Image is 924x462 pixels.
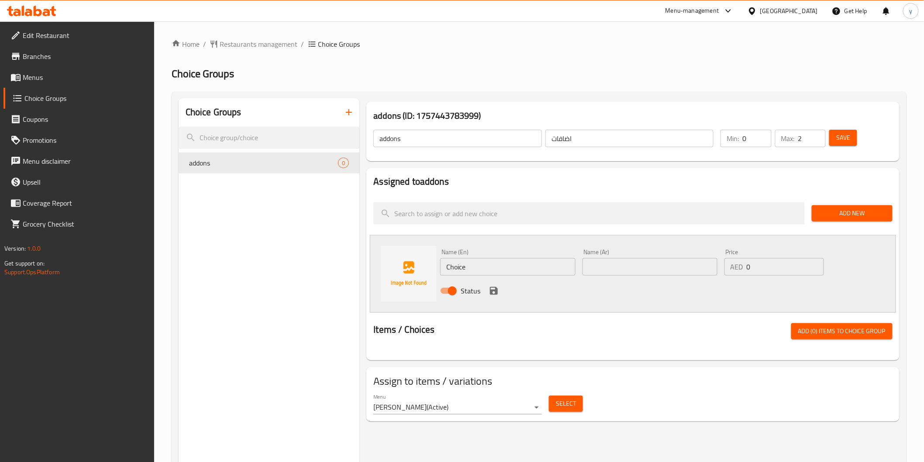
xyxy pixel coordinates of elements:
span: Upsell [23,177,147,187]
span: 0 [338,159,348,167]
div: Menu-management [665,6,719,16]
span: addons [189,158,338,168]
input: search [373,202,805,224]
div: addons0 [179,152,360,173]
span: Menus [23,72,147,83]
span: Version: [4,243,26,254]
a: Upsell [3,172,154,193]
a: Restaurants management [210,39,298,49]
span: Branches [23,51,147,62]
div: [GEOGRAPHIC_DATA] [760,6,818,16]
input: Enter name Ar [583,258,717,276]
p: Max: [781,133,795,144]
div: [PERSON_NAME](Active) [373,400,541,414]
a: Promotions [3,130,154,151]
p: AED [731,262,743,272]
p: Min: [727,133,739,144]
button: save [487,284,500,297]
span: Grocery Checklist [23,219,147,229]
span: Status [461,286,480,296]
li: / [203,39,206,49]
input: Please enter price [747,258,824,276]
a: Choice Groups [3,88,154,109]
a: Coupons [3,109,154,130]
button: Add New [812,205,893,221]
span: Choice Groups [24,93,147,103]
input: Enter name En [440,258,575,276]
span: Get support on: [4,258,45,269]
span: Promotions [23,135,147,145]
a: Coverage Report [3,193,154,214]
input: search [179,127,360,149]
a: Menus [3,67,154,88]
span: Choice Groups [318,39,360,49]
a: Menu disclaimer [3,151,154,172]
a: Branches [3,46,154,67]
a: Grocery Checklist [3,214,154,234]
span: Edit Restaurant [23,30,147,41]
a: Home [172,39,200,49]
h2: Assign to items / variations [373,374,892,388]
span: Choice Groups [172,64,234,83]
h2: Choice Groups [186,106,241,119]
li: / [301,39,304,49]
button: Select [549,396,583,412]
label: Menu [373,394,386,399]
span: Select [556,398,576,409]
h3: addons (ID: 1757443783999) [373,109,892,123]
button: Save [829,130,857,146]
span: Coverage Report [23,198,147,208]
span: Restaurants management [220,39,298,49]
span: Add New [819,208,886,219]
h2: Items / Choices [373,323,434,336]
div: Choices [338,158,349,168]
h2: Assigned to addons [373,175,892,188]
span: Save [836,132,850,143]
span: Add (0) items to choice group [798,326,886,337]
a: Edit Restaurant [3,25,154,46]
nav: breadcrumb [172,39,907,49]
button: Add (0) items to choice group [791,323,893,339]
a: Support.OpsPlatform [4,266,60,278]
span: Coupons [23,114,147,124]
span: Menu disclaimer [23,156,147,166]
span: y [909,6,912,16]
span: 1.0.0 [27,243,41,254]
